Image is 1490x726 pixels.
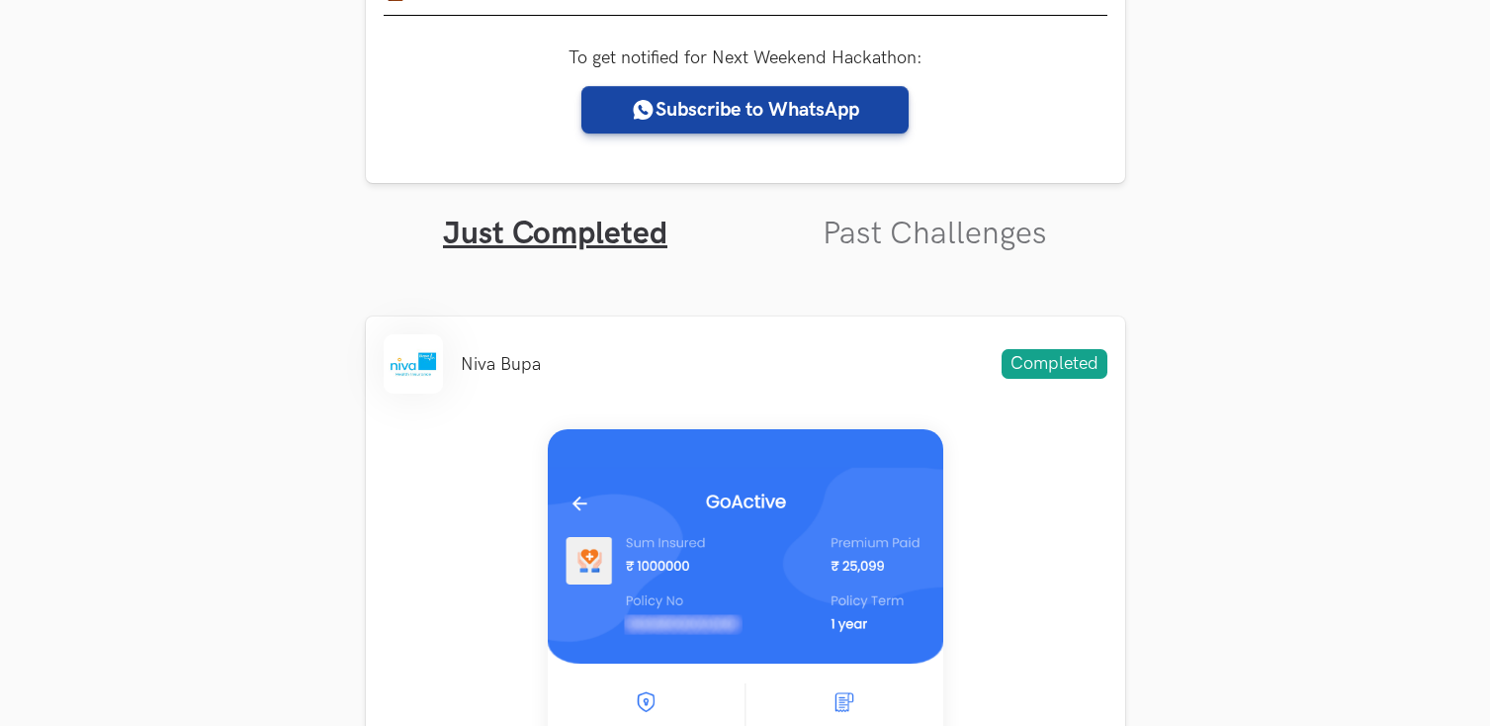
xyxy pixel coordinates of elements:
[581,86,909,134] a: Subscribe to WhatsApp
[443,215,667,253] a: Just Completed
[823,215,1047,253] a: Past Challenges
[461,354,541,375] li: Niva Bupa
[569,47,922,68] label: To get notified for Next Weekend Hackathon:
[366,183,1125,253] ul: Tabs Interface
[1002,349,1107,379] span: Completed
